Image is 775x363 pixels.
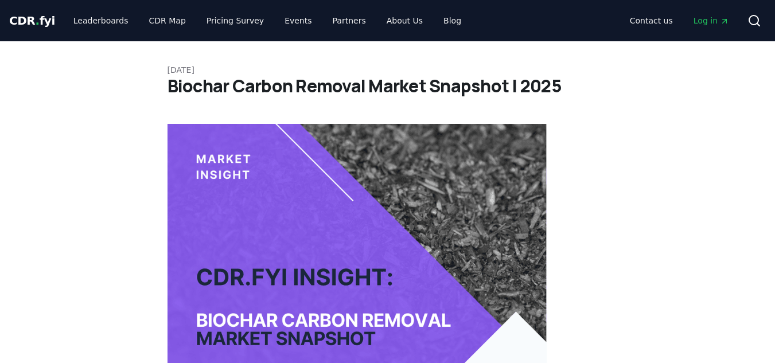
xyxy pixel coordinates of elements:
a: CDR.fyi [9,13,55,29]
nav: Main [621,10,738,31]
h1: Biochar Carbon Removal Market Snapshot | 2025 [168,76,608,96]
a: Leaderboards [64,10,138,31]
a: Pricing Survey [197,10,273,31]
a: Log in [684,10,738,31]
a: Partners [324,10,375,31]
span: CDR fyi [9,14,55,28]
p: [DATE] [168,64,608,76]
a: About Us [377,10,432,31]
a: Contact us [621,10,682,31]
a: Events [275,10,321,31]
span: Log in [694,15,729,26]
nav: Main [64,10,470,31]
span: . [36,14,40,28]
a: Blog [434,10,470,31]
a: CDR Map [140,10,195,31]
